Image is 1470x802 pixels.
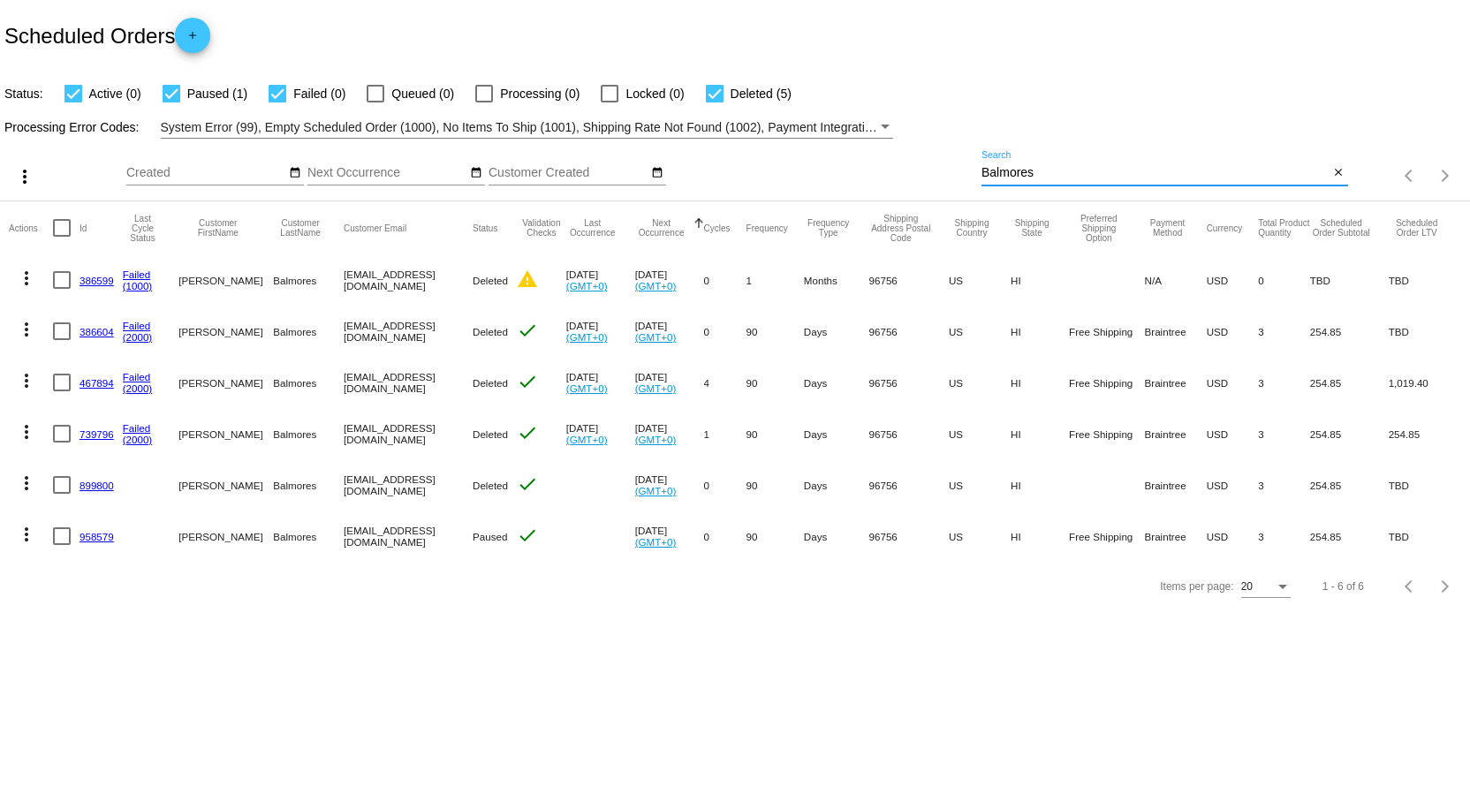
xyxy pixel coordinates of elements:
[473,480,508,491] span: Deleted
[1389,218,1445,238] button: Change sorting for LifetimeValue
[1258,511,1310,562] mat-cell: 3
[635,218,688,238] button: Change sorting for NextOccurrenceUtc
[1011,408,1069,459] mat-cell: HI
[123,320,151,331] a: Failed
[187,83,247,104] span: Paused (1)
[273,459,344,511] mat-cell: Balmores
[566,408,635,459] mat-cell: [DATE]
[9,201,53,254] mat-header-cell: Actions
[804,218,853,238] button: Change sorting for FrequencyType
[1389,357,1461,408] mat-cell: 1,019.40
[80,326,114,337] a: 386604
[869,306,949,357] mat-cell: 96756
[566,306,635,357] mat-cell: [DATE]
[869,214,933,243] button: Change sorting for ShippingPostcode
[4,87,43,101] span: Status:
[1310,306,1389,357] mat-cell: 254.85
[869,459,949,511] mat-cell: 96756
[804,306,869,357] mat-cell: Days
[473,223,497,233] button: Change sorting for Status
[344,254,473,306] mat-cell: [EMAIL_ADDRESS][DOMAIN_NAME]
[635,511,704,562] mat-cell: [DATE]
[123,371,151,382] a: Failed
[344,357,473,408] mat-cell: [EMAIL_ADDRESS][DOMAIN_NAME]
[635,408,704,459] mat-cell: [DATE]
[1310,408,1389,459] mat-cell: 254.85
[289,166,301,180] mat-icon: date_range
[566,331,608,343] a: (GMT+0)
[949,218,995,238] button: Change sorting for ShippingCountry
[1207,306,1259,357] mat-cell: USD
[16,370,37,391] mat-icon: more_vert
[473,326,508,337] span: Deleted
[293,83,345,104] span: Failed (0)
[1322,580,1364,593] div: 1 - 6 of 6
[517,422,538,443] mat-icon: check
[635,382,677,394] a: (GMT+0)
[344,306,473,357] mat-cell: [EMAIL_ADDRESS][DOMAIN_NAME]
[635,280,677,291] a: (GMT+0)
[566,254,635,306] mat-cell: [DATE]
[1207,254,1259,306] mat-cell: USD
[746,408,804,459] mat-cell: 90
[123,269,151,280] a: Failed
[704,459,746,511] mat-cell: 0
[1258,201,1310,254] mat-header-cell: Total Product Quantity
[178,511,273,562] mat-cell: [PERSON_NAME]
[273,306,344,357] mat-cell: Balmores
[1428,158,1463,193] button: Next page
[804,511,869,562] mat-cell: Days
[635,357,704,408] mat-cell: [DATE]
[949,306,1011,357] mat-cell: US
[869,357,949,408] mat-cell: 96756
[126,166,285,180] input: Created
[1069,214,1128,243] button: Change sorting for PreferredShippingOption
[869,254,949,306] mat-cell: 96756
[804,254,869,306] mat-cell: Months
[344,459,473,511] mat-cell: [EMAIL_ADDRESS][DOMAIN_NAME]
[489,166,648,180] input: Customer Created
[517,201,566,254] mat-header-cell: Validation Checks
[1207,408,1259,459] mat-cell: USD
[704,357,746,408] mat-cell: 4
[949,511,1011,562] mat-cell: US
[123,331,153,343] a: (2000)
[391,83,454,104] span: Queued (0)
[1389,511,1461,562] mat-cell: TBD
[500,83,580,104] span: Processing (0)
[566,218,619,238] button: Change sorting for LastOccurrenceUtc
[80,480,114,491] a: 899800
[1330,164,1348,183] button: Clear
[273,218,328,238] button: Change sorting for CustomerLastName
[178,357,273,408] mat-cell: [PERSON_NAME]
[1310,511,1389,562] mat-cell: 254.85
[704,223,731,233] button: Change sorting for Cycles
[746,511,804,562] mat-cell: 90
[161,117,894,139] mat-select: Filter by Processing Error Codes
[344,511,473,562] mat-cell: [EMAIL_ADDRESS][DOMAIN_NAME]
[80,531,114,542] a: 958579
[566,357,635,408] mat-cell: [DATE]
[869,511,949,562] mat-cell: 96756
[517,371,538,392] mat-icon: check
[1145,357,1207,408] mat-cell: Braintree
[517,525,538,546] mat-icon: check
[16,319,37,340] mat-icon: more_vert
[517,320,538,341] mat-icon: check
[273,511,344,562] mat-cell: Balmores
[1258,306,1310,357] mat-cell: 3
[1011,511,1069,562] mat-cell: HI
[1389,254,1461,306] mat-cell: TBD
[869,408,949,459] mat-cell: 96756
[635,485,677,496] a: (GMT+0)
[123,214,163,243] button: Change sorting for LastProcessingCycleId
[1145,306,1207,357] mat-cell: Braintree
[635,434,677,445] a: (GMT+0)
[1145,459,1207,511] mat-cell: Braintree
[1389,408,1461,459] mat-cell: 254.85
[1011,218,1053,238] button: Change sorting for ShippingState
[473,377,508,389] span: Deleted
[273,357,344,408] mat-cell: Balmores
[517,473,538,495] mat-icon: check
[1011,357,1069,408] mat-cell: HI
